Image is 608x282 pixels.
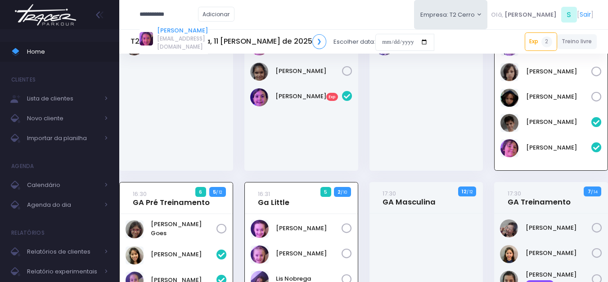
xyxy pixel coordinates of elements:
[131,34,326,49] h5: T2 Cerro Segunda, 11 [PERSON_NAME] de 2025
[557,34,597,49] a: Treino livre
[383,189,396,198] small: 17:30
[213,188,216,196] strong: 5
[526,92,592,101] a: [PERSON_NAME]
[27,246,99,258] span: Relatórios de clientes
[27,199,99,211] span: Agenda do dia
[526,67,592,76] a: [PERSON_NAME]
[508,189,521,198] small: 17:30
[151,250,216,259] a: [PERSON_NAME]
[27,132,99,144] span: Importar da planilha
[541,36,552,47] span: 2
[258,189,289,207] a: 16:31Ga Little
[500,219,518,237] img: Ana clara machado
[526,249,592,258] a: [PERSON_NAME]
[526,143,592,152] a: [PERSON_NAME]
[27,113,99,124] span: Novo cliente
[500,139,518,157] img: Gabriel Leão
[275,92,342,101] a: [PERSON_NAME]Exp
[326,93,338,101] span: Exp
[157,35,208,51] span: [EMAIL_ADDRESS][DOMAIN_NAME]
[131,32,434,52] div: Escolher data:
[591,189,598,195] small: / 14
[251,220,269,238] img: Bianca Levy Siqueira Rezende
[588,188,591,195] strong: 7
[126,246,144,264] img: Catharina Morais Ablas
[157,26,208,35] a: [PERSON_NAME]
[491,10,503,19] span: Olá,
[500,114,518,132] img: Gabriel Amaral Alves
[151,220,216,237] a: [PERSON_NAME] Goes
[320,187,331,197] span: 5
[508,189,571,207] a: 17:30GA Treinamento
[525,32,557,50] a: Exp2
[500,89,518,107] img: Yeshe Idargo Kis
[275,67,342,76] a: [PERSON_NAME]
[383,189,436,207] a: 17:30GA Masculina
[195,187,206,197] span: 6
[487,5,597,25] div: [ ]
[11,71,36,89] h4: Clientes
[11,224,45,242] h4: Relatórios
[500,245,518,263] img: Elena Fuchs
[27,266,99,277] span: Relatório experimentais
[504,10,557,19] span: [PERSON_NAME]
[11,157,34,175] h4: Agenda
[526,118,592,127] a: [PERSON_NAME]
[198,7,235,22] a: Adicionar
[580,10,591,19] a: Sair
[133,189,210,207] a: 16:30GA Pré Treinamento
[258,190,270,198] small: 16:31
[341,190,347,195] small: / 10
[27,46,108,58] span: Home
[276,249,342,258] a: [PERSON_NAME]
[250,63,268,81] img: LAURA DA SILVA BORGES
[312,34,327,49] a: ❯
[27,179,99,191] span: Calendário
[126,220,144,238] img: Sophia de Goes Ferreira Correia
[216,190,222,195] small: / 12
[561,7,577,23] span: S
[462,188,467,195] strong: 12
[338,188,341,196] strong: 2
[467,189,473,195] small: / 12
[526,223,592,232] a: [PERSON_NAME]
[27,93,99,105] span: Lista de clientes
[133,190,147,198] small: 16:30
[500,63,518,81] img: Tiê Hokama Massaro
[276,224,342,233] a: [PERSON_NAME]
[251,246,269,264] img: Júlia Levy Siqueira Rezende
[250,88,268,106] img: livia Lopes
